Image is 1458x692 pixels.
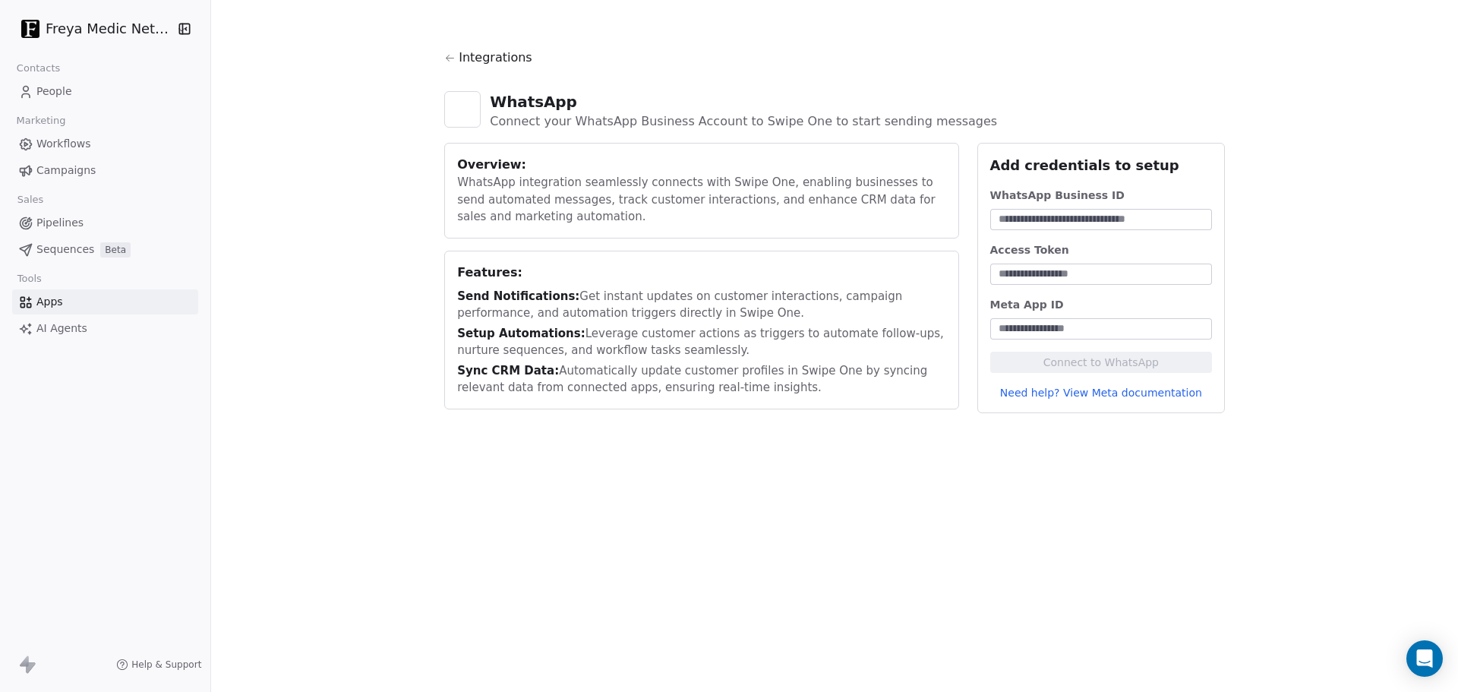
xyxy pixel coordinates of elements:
[131,659,201,671] span: Help & Support
[100,242,131,258] span: Beta
[10,109,72,132] span: Marketing
[36,321,87,337] span: AI Agents
[490,91,997,112] div: WhatsApp
[457,174,945,226] div: WhatsApp integration seamlessly connects with Swipe One, enabling businesses to send automated me...
[457,156,945,174] div: Overview:
[990,188,1213,203] div: WhatsApp Business ID
[457,362,945,397] div: Automatically update customer profiles in Swipe One by syncing relevant data from connected apps,...
[990,352,1213,373] button: Connect to WhatsApp
[36,242,94,258] span: Sequences
[459,49,532,67] span: Integrations
[12,316,198,341] a: AI Agents
[36,84,72,100] span: People
[1406,640,1443,677] div: Open Intercom Messenger
[11,267,48,290] span: Tools
[36,294,63,310] span: Apps
[990,385,1213,400] a: Need help? View Meta documentation
[457,327,585,340] span: Setup Automations:
[444,49,1225,79] a: Integrations
[12,237,198,262] a: SequencesBeta
[21,20,39,38] img: Fav_icon.png
[990,156,1213,175] div: Add credentials to setup
[457,289,579,303] span: Send Notifications:
[457,264,945,282] div: Features:
[36,136,91,152] span: Workflows
[990,297,1213,312] div: Meta App ID
[490,112,997,131] div: Connect your WhatsApp Business Account to Swipe One to start sending messages
[452,99,473,120] img: whatsapp.svg
[12,79,198,104] a: People
[116,659,201,671] a: Help & Support
[457,364,559,378] span: Sync CRM Data:
[36,215,84,231] span: Pipelines
[10,57,67,80] span: Contacts
[457,325,945,359] div: Leverage customer actions as triggers to automate follow-ups, nurture sequences, and workflow tas...
[12,210,198,235] a: Pipelines
[18,16,167,42] button: Freya Medic Network
[12,158,198,183] a: Campaigns
[36,163,96,179] span: Campaigns
[990,242,1213,258] div: Access Token
[457,288,945,322] div: Get instant updates on customer interactions, campaign performance, and automation triggers direc...
[12,289,198,314] a: Apps
[11,188,50,211] span: Sales
[12,131,198,156] a: Workflows
[46,19,172,39] span: Freya Medic Network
